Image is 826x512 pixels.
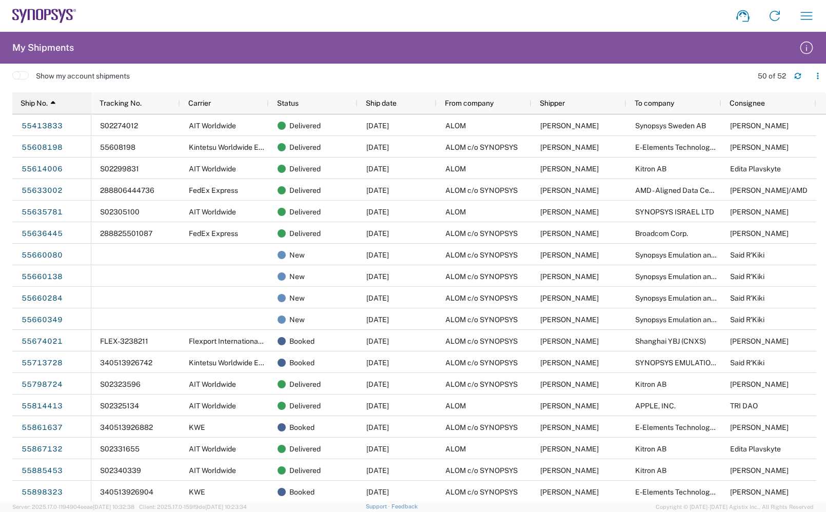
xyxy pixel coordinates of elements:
span: ALOM c/o SYNOPSYS [445,186,518,194]
span: 340513926742 [100,359,152,367]
span: New [289,309,305,330]
span: SYNOPSYS EMULATION AND VERIFICATION [635,359,784,367]
span: [DATE] 10:32:38 [93,504,134,510]
span: Synopsys Sweden AB [635,122,706,130]
span: 05/15/2025 [366,143,389,151]
span: 05/23/2025 [366,337,389,345]
span: Shanghai YBJ (CNXS) [635,337,706,345]
span: 340513926904 [100,488,153,496]
a: 55660284 [21,290,63,307]
span: Josh Redding/AMD [730,186,808,194]
span: Nirali Trivedi [540,359,599,367]
span: Synopsys Emulation and Verification [635,316,754,324]
span: Vita Huang [730,488,789,496]
span: Synopsys Emulation and Verification [635,294,754,302]
span: ALOM c/o SYNOPSYS [445,466,518,475]
span: Nirali Trivedi [540,122,599,130]
span: ALOM c/o SYNOPSYS [445,272,518,281]
a: 55413833 [21,118,63,134]
span: Shipper [540,99,565,107]
span: AIT Worldwide [189,165,236,173]
span: 05/19/2025 [366,186,389,194]
span: Chakradhara Aradhyula [730,229,789,238]
span: AIT Worldwide [189,466,236,475]
span: 06/18/2025 [366,488,389,496]
span: E-Elements Technology CO., LTD [635,143,743,151]
span: ALOM c/o SYNOPSYS [445,380,518,388]
span: Status [277,99,299,107]
span: Kintetsu Worldwide Express [189,143,281,151]
span: Joy Huang [730,143,789,151]
span: 06/20/2025 [366,466,389,475]
span: Server: 2025.17.0-1194904eeae [12,504,134,510]
span: ALOM c/o SYNOPSYS [445,229,518,238]
span: Nirali Trivedi [540,380,599,388]
span: AIT Worldwide [189,122,236,130]
span: 05/28/2025 [366,359,389,367]
span: SYNOPSYS ISRAEL LTD [635,208,714,216]
span: E-Elements Technology Co LTD [635,488,739,496]
span: 06/06/2025 [366,380,389,388]
span: [DATE] 10:23:34 [205,504,247,510]
span: Nirali Trivedi [540,186,599,194]
span: Nirali Trivedi [540,488,599,496]
span: S02323596 [100,380,141,388]
a: 55660080 [21,247,63,264]
span: ALOM [445,208,466,216]
a: 55636445 [21,226,63,242]
span: 05/21/2025 [366,272,389,281]
span: To company [635,99,674,107]
span: Kitron AB [635,445,666,453]
span: Said R'Kiki [730,294,764,302]
span: Show my account shipments [36,71,130,87]
span: New [289,266,305,287]
span: KWE [189,488,205,496]
span: Kintetsu Worldwide Express [189,359,281,367]
span: Delivered [289,460,321,481]
span: 340513926882 [100,423,153,431]
span: 05/21/2025 [366,251,389,259]
span: Nirali Trivedi [540,165,599,173]
span: ALOM [445,445,466,453]
span: Nirali Trivedi [540,466,599,475]
span: Nirali Trivedi [540,272,599,281]
a: 55885453 [21,463,63,479]
a: Feedback [391,503,418,509]
span: E-Elements Technology Co LTD [635,423,739,431]
span: FedEx Express [189,229,238,238]
span: Booked [289,352,314,373]
a: 55674021 [21,333,63,350]
span: Synopsys Emulation and Verification [635,272,754,281]
span: Said R'Kiki [730,359,764,367]
span: AIT Worldwide [189,402,236,410]
span: 05/22/2025 [366,208,389,216]
span: Marcus Warhag [730,466,789,475]
span: Ship date [366,99,397,107]
span: Booked [289,330,314,352]
span: Nirali Trivedi [540,294,599,302]
span: Delivered [289,395,321,417]
span: Nirali Trivedi [540,143,599,151]
span: New [289,287,305,309]
span: Delivered [289,201,321,223]
span: S02305100 [100,208,140,216]
span: Jim Liu [730,337,789,345]
span: Nirali Trivedi [540,208,599,216]
span: Kitron AB [635,165,666,173]
span: Carrier [188,99,211,107]
span: ALOM c/o SYNOPSYS [445,337,518,345]
span: Nirali Trivedi [540,316,599,324]
span: 06/13/2025 [366,445,389,453]
span: 288806444736 [100,186,154,194]
span: Delivered [289,180,321,201]
span: Per Ekelund [730,122,789,130]
span: 05/19/2025 [366,229,389,238]
span: Nirali Trivedi [540,445,599,453]
a: 55660349 [21,312,63,328]
span: S02340339 [100,466,141,475]
span: Tracking No. [100,99,142,107]
a: 55608198 [21,140,63,156]
span: ALOM c/o SYNOPSYS [445,251,518,259]
span: ALOM [445,122,466,130]
span: ALOM c/o SYNOPSYS [445,423,518,431]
